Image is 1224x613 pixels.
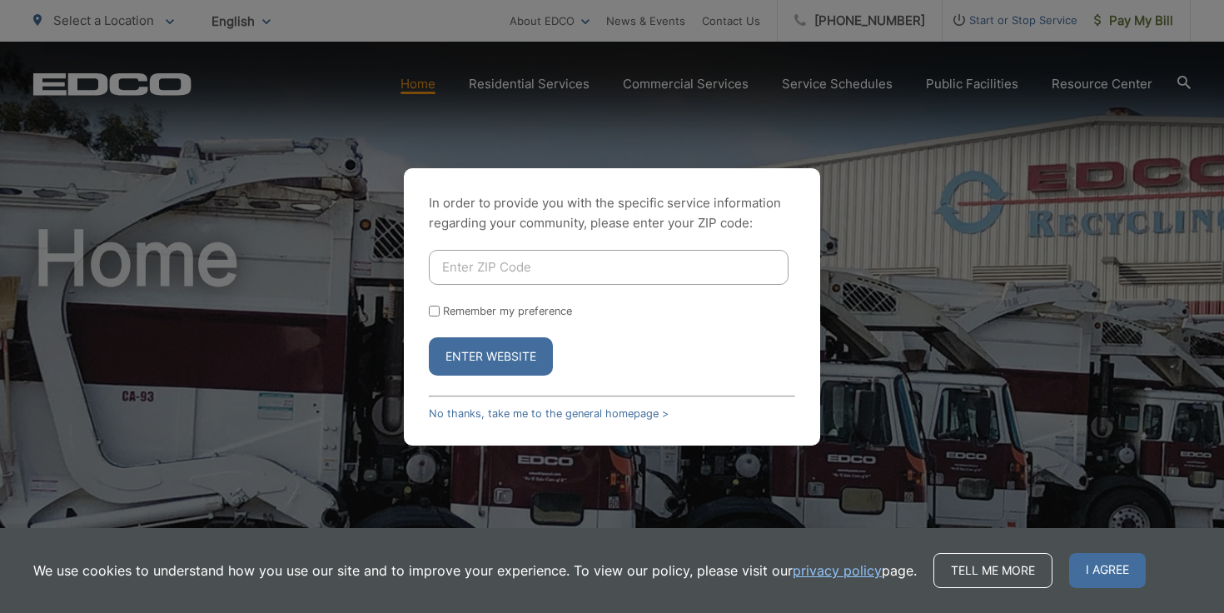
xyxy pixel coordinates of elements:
[33,561,917,581] p: We use cookies to understand how you use our site and to improve your experience. To view our pol...
[933,553,1052,588] a: Tell me more
[429,407,669,420] a: No thanks, take me to the general homepage >
[443,305,572,317] label: Remember my preference
[1069,553,1146,588] span: I agree
[429,250,789,285] input: Enter ZIP Code
[429,337,553,376] button: Enter Website
[429,193,795,233] p: In order to provide you with the specific service information regarding your community, please en...
[793,561,882,581] a: privacy policy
